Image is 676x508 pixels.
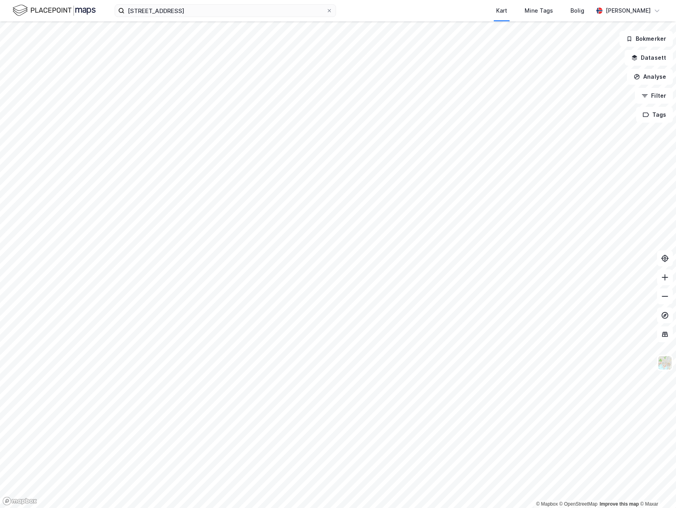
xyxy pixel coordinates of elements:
[13,4,96,17] img: logo.f888ab2527a4732fd821a326f86c7f29.svg
[570,6,584,15] div: Bolig
[636,470,676,508] iframe: Chat Widget
[496,6,507,15] div: Kart
[636,470,676,508] div: Kontrollprogram for chat
[600,501,639,507] a: Improve this map
[627,69,673,85] button: Analyse
[536,501,558,507] a: Mapbox
[125,5,326,17] input: Søk på adresse, matrikkel, gårdeiere, leietakere eller personer
[559,501,598,507] a: OpenStreetMap
[619,31,673,47] button: Bokmerker
[657,355,672,370] img: Z
[636,107,673,123] button: Tags
[2,497,37,506] a: Mapbox homepage
[625,50,673,66] button: Datasett
[606,6,651,15] div: [PERSON_NAME]
[635,88,673,104] button: Filter
[525,6,553,15] div: Mine Tags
